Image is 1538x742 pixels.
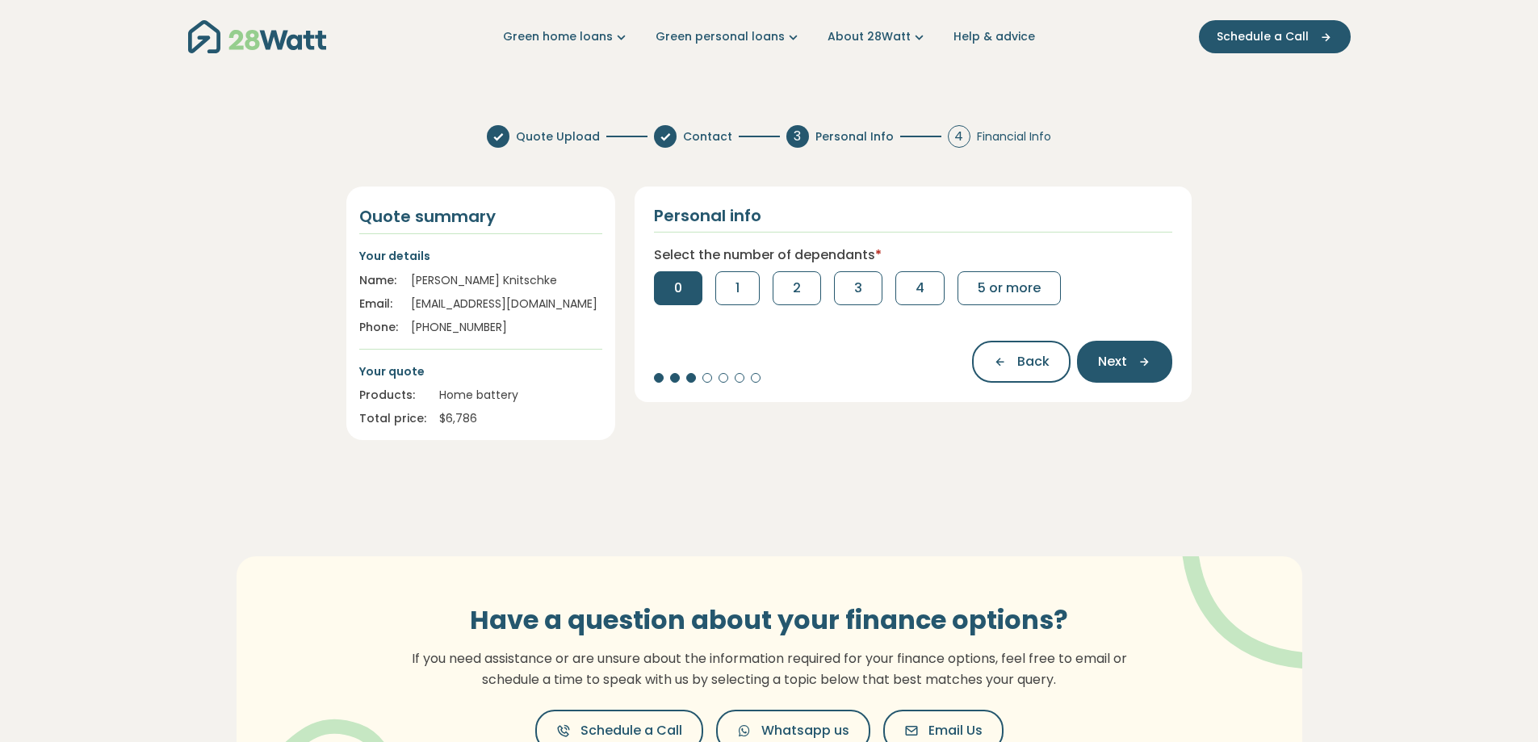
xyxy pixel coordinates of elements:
[654,206,761,225] h2: Personal info
[793,279,801,298] span: 2
[411,319,602,336] div: [PHONE_NUMBER]
[411,272,602,289] div: [PERSON_NAME] Knitschke
[735,279,740,298] span: 1
[895,271,945,305] button: 4
[916,279,924,298] span: 4
[359,319,398,336] div: Phone:
[654,245,882,265] label: Select the number of dependants
[1140,512,1351,669] img: vector
[411,296,602,312] div: [EMAIL_ADDRESS][DOMAIN_NAME]
[674,279,682,298] span: 0
[188,16,1351,57] nav: Main navigation
[834,271,882,305] button: 3
[359,363,602,380] p: Your quote
[977,128,1051,145] span: Financial Info
[439,410,602,427] div: $ 6,786
[958,271,1061,305] button: 5 or more
[815,128,894,145] span: Personal Info
[402,605,1137,635] h3: Have a question about your finance options?
[503,28,630,45] a: Green home loans
[828,28,928,45] a: About 28Watt
[1199,20,1351,53] button: Schedule a Call
[1017,352,1050,371] span: Back
[683,128,732,145] span: Contact
[928,721,983,740] span: Email Us
[359,387,426,404] div: Products:
[516,128,600,145] span: Quote Upload
[439,387,602,404] div: Home battery
[854,279,862,298] span: 3
[761,721,849,740] span: Whatsapp us
[359,410,426,427] div: Total price:
[656,28,802,45] a: Green personal loans
[580,721,682,740] span: Schedule a Call
[1098,352,1127,371] span: Next
[359,272,398,289] div: Name:
[654,271,702,305] button: 0
[359,247,602,265] p: Your details
[359,296,398,312] div: Email:
[402,648,1137,690] p: If you need assistance or are unsure about the information required for your finance options, fee...
[972,341,1071,383] button: Back
[773,271,821,305] button: 2
[978,279,1041,298] span: 5 or more
[715,271,760,305] button: 1
[359,206,602,227] h4: Quote summary
[1217,28,1309,45] span: Schedule a Call
[1077,341,1172,383] button: Next
[188,20,326,53] img: 28Watt
[953,28,1035,45] a: Help & advice
[786,125,809,148] div: 3
[948,125,970,148] div: 4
